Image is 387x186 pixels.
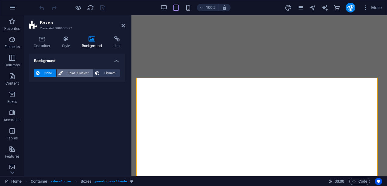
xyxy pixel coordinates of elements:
button: publish [346,3,355,12]
i: This element is a customizable preset [130,180,133,183]
h4: Link [109,36,125,49]
button: More [360,3,384,12]
span: 00 00 [335,178,344,185]
button: Click here to leave preview mode and continue editing [75,4,82,11]
span: Element [101,69,118,77]
span: . values-3boxes [50,178,71,185]
h4: Background [29,54,125,65]
p: Features [5,154,19,159]
button: pages [297,4,304,11]
a: Click to cancel selection. Double-click to open Pages [5,178,22,185]
button: Usercentrics [375,178,382,185]
span: Color / Gradient [64,69,91,77]
h3: Preset #ed-989660577 [40,26,113,31]
button: reload [87,4,94,11]
button: text_generator [321,4,329,11]
p: Boxes [7,99,17,104]
button: 100% [197,4,218,11]
i: On resize automatically adjust zoom level to fit chosen device. [222,5,227,10]
span: More [363,5,382,11]
button: Code [349,178,370,185]
i: AI Writer [321,4,328,11]
i: Commerce [333,4,340,11]
i: Reload page [87,4,94,11]
i: Publish [347,4,354,11]
button: Element [93,69,120,77]
i: Navigator [309,4,316,11]
span: Click to select. Double-click to edit [81,178,92,185]
button: Color / Gradient [57,69,93,77]
p: Favorites [4,26,20,31]
p: Tables [7,136,18,141]
p: Content [5,81,19,86]
h4: Background [77,36,109,49]
i: Design (Ctrl+Alt+Y) [285,4,292,11]
span: None [41,69,54,77]
h6: Session time [328,178,344,185]
p: Accordion [4,118,21,122]
nav: breadcrumb [31,178,133,185]
h6: 100% [206,4,216,11]
h4: Style [58,36,77,49]
i: Pages (Ctrl+Alt+S) [297,4,304,11]
p: Elements [5,44,20,49]
p: Columns [5,63,20,68]
button: navigator [309,4,316,11]
h2: Boxes [40,20,125,26]
span: . preset-boxes-v3-border [94,178,128,185]
span: Code [352,178,367,185]
h4: Container [29,36,58,49]
button: None [34,69,56,77]
span: Click to select. Double-click to edit [31,178,48,185]
span: : [339,179,340,184]
button: design [285,4,292,11]
button: commerce [333,4,341,11]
